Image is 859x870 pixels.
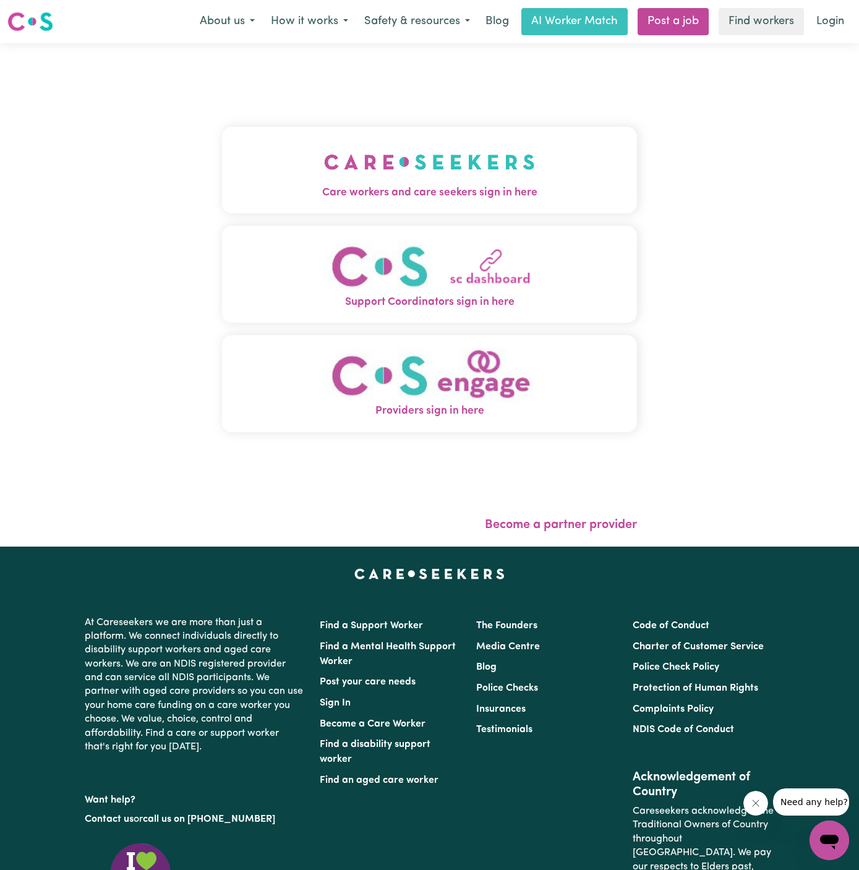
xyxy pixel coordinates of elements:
[633,683,758,693] a: Protection of Human Rights
[320,677,416,687] a: Post your care needs
[354,569,505,579] a: Careseekers home page
[320,642,456,667] a: Find a Mental Health Support Worker
[633,770,774,800] h2: Acknowledgement of Country
[476,662,497,672] a: Blog
[320,740,430,764] a: Find a disability support worker
[633,642,764,652] a: Charter of Customer Service
[222,403,637,419] span: Providers sign in here
[521,8,628,35] a: AI Worker Match
[633,621,709,631] a: Code of Conduct
[320,621,423,631] a: Find a Support Worker
[85,788,305,807] p: Want help?
[743,791,768,816] iframe: Close message
[222,226,637,323] button: Support Coordinators sign in here
[476,725,532,735] a: Testimonials
[633,662,719,672] a: Police Check Policy
[85,808,305,831] p: or
[320,775,438,785] a: Find an aged care worker
[263,9,356,35] button: How it works
[719,8,804,35] a: Find workers
[476,621,537,631] a: The Founders
[809,8,852,35] a: Login
[85,611,305,759] p: At Careseekers we are more than just a platform. We connect individuals directly to disability su...
[143,814,275,824] a: call us on [PHONE_NUMBER]
[633,704,714,714] a: Complaints Policy
[476,704,526,714] a: Insurances
[633,725,734,735] a: NDIS Code of Conduct
[222,294,637,310] span: Support Coordinators sign in here
[222,335,637,432] button: Providers sign in here
[810,821,849,860] iframe: Button to launch messaging window
[85,814,134,824] a: Contact us
[7,11,53,33] img: Careseekers logo
[320,719,425,729] a: Become a Care Worker
[356,9,478,35] button: Safety & resources
[476,683,538,693] a: Police Checks
[7,7,53,36] a: Careseekers logo
[320,698,351,708] a: Sign In
[222,127,637,213] button: Care workers and care seekers sign in here
[478,8,516,35] a: Blog
[638,8,709,35] a: Post a job
[222,185,637,201] span: Care workers and care seekers sign in here
[476,642,540,652] a: Media Centre
[773,788,849,816] iframe: Message from company
[485,519,637,531] a: Become a partner provider
[192,9,263,35] button: About us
